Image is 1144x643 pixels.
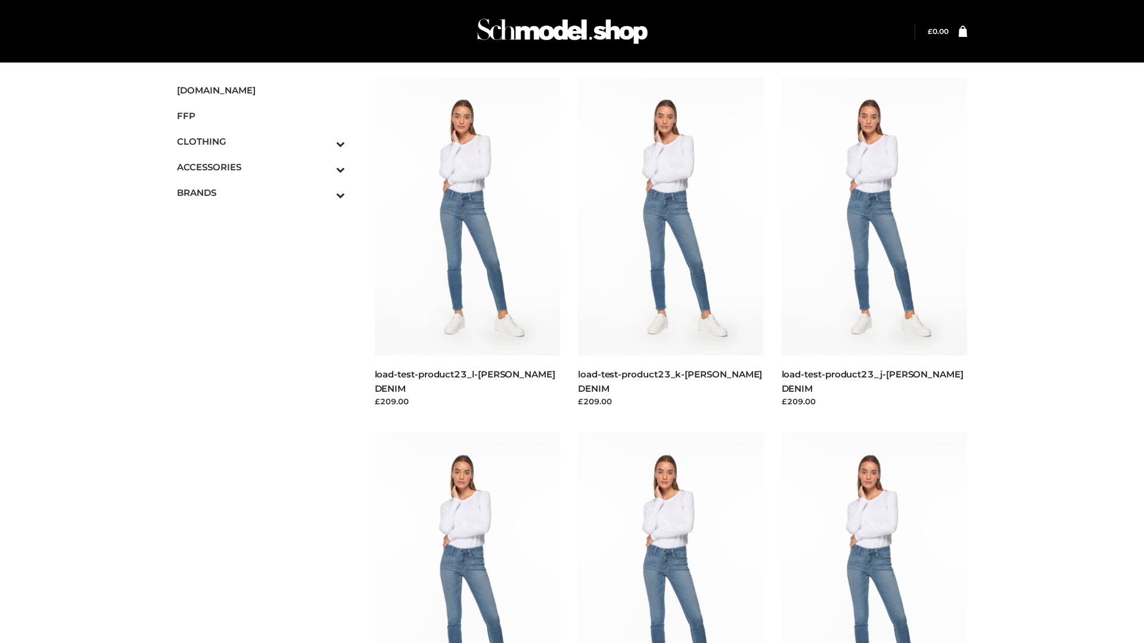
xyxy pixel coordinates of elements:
a: load-test-product23_k-[PERSON_NAME] DENIM [578,369,762,394]
bdi: 0.00 [928,27,949,36]
a: [DOMAIN_NAME] [177,77,345,103]
button: Toggle Submenu [303,180,345,205]
div: £209.00 [375,395,561,407]
a: £0.00 [928,27,949,36]
span: £ [928,27,932,36]
a: CLOTHINGToggle Submenu [177,129,345,154]
a: load-test-product23_l-[PERSON_NAME] DENIM [375,369,555,394]
span: ACCESSORIES [177,160,345,174]
img: Schmodel Admin 964 [473,8,652,55]
div: £209.00 [782,395,968,407]
span: BRANDS [177,186,345,199]
div: £209.00 [578,395,764,407]
a: FFP [177,103,345,129]
a: load-test-product23_j-[PERSON_NAME] DENIM [782,369,963,394]
a: ACCESSORIESToggle Submenu [177,154,345,180]
span: FFP [177,109,345,123]
span: [DOMAIN_NAME] [177,83,345,97]
button: Toggle Submenu [303,129,345,154]
a: BRANDSToggle Submenu [177,180,345,205]
button: Toggle Submenu [303,154,345,180]
span: CLOTHING [177,135,345,148]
